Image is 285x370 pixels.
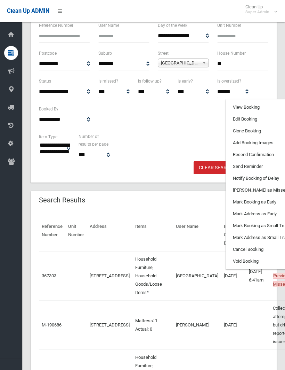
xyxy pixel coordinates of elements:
[221,300,246,349] td: [DATE]
[39,22,73,29] label: Reference Number
[98,49,112,57] label: Suburb
[173,219,221,251] th: User Name
[132,300,173,349] td: Mattress: 1 - Actual: 0
[65,219,87,251] th: Unit Number
[221,219,246,251] th: Intended Collection Date
[158,49,169,57] label: Street
[173,251,221,301] td: [GEOGRAPHIC_DATA]
[39,219,65,251] th: Reference Number
[87,219,132,251] th: Address
[242,4,276,15] span: Clean Up
[79,133,110,148] label: Number of results per page
[90,273,130,278] a: [STREET_ADDRESS]
[90,322,130,327] a: [STREET_ADDRESS]
[31,193,93,207] header: Search Results
[39,133,57,141] label: Item Type
[217,77,241,85] label: Is oversized?
[246,251,270,301] td: [DATE] 6:41am
[217,22,241,29] label: Unit Number
[158,22,187,29] label: Day of the week
[221,251,246,301] td: [DATE]
[217,49,246,57] label: House Number
[132,219,173,251] th: Items
[138,77,162,85] label: Is follow up?
[178,77,193,85] label: Is early?
[42,273,56,278] a: 367303
[245,9,269,15] small: Super Admin
[42,322,62,327] a: M-190686
[39,105,58,113] label: Booked By
[132,251,173,301] td: Household Furniture, Household Goods/Loose Items*
[173,300,221,349] td: [PERSON_NAME]
[39,77,51,85] label: Status
[194,161,238,174] a: Clear Search
[98,22,119,29] label: User Name
[98,77,118,85] label: Is missed?
[39,49,57,57] label: Postcode
[7,8,49,14] span: Clean Up ADMIN
[161,59,199,67] span: [GEOGRAPHIC_DATA] (REVESBY 2212)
